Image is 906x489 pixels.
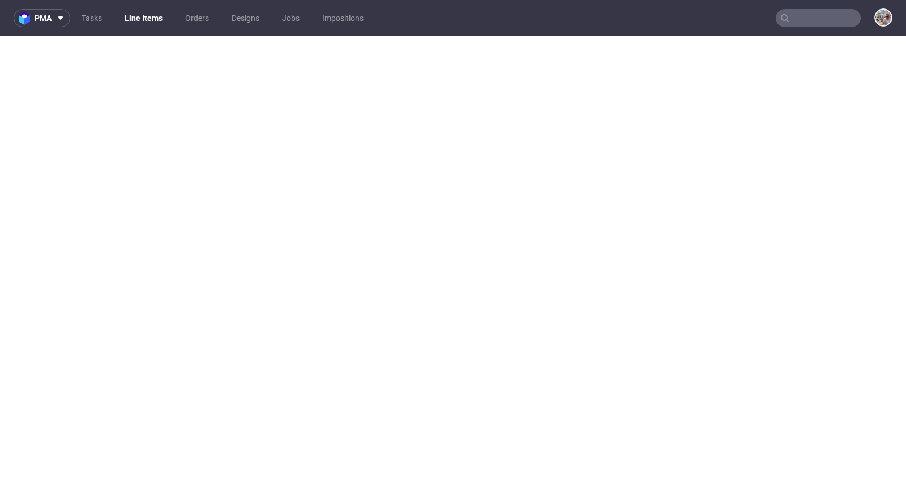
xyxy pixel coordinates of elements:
[14,9,70,27] button: pma
[35,14,52,22] span: pma
[178,9,216,27] a: Orders
[19,12,35,25] img: logo
[275,9,306,27] a: Jobs
[225,9,266,27] a: Designs
[315,9,370,27] a: Impositions
[875,10,891,25] img: Michał Palasek
[118,9,169,27] a: Line Items
[75,9,109,27] a: Tasks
